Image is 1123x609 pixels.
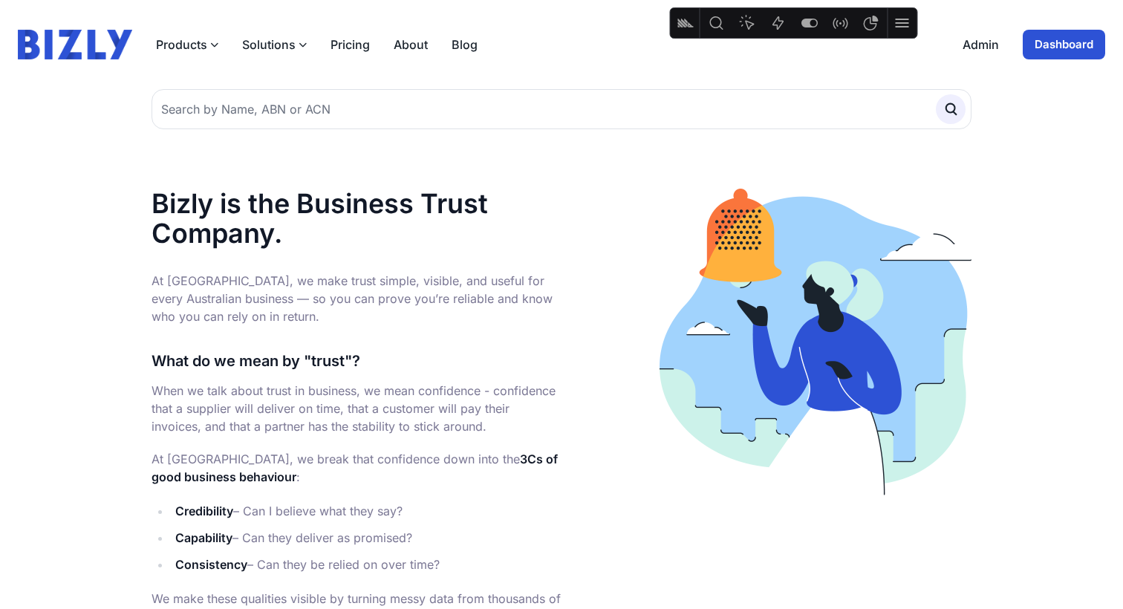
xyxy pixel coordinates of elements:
a: Dashboard [1023,30,1105,59]
a: Admin [963,36,999,53]
strong: 3Cs of good business behaviour [152,452,558,484]
h3: What do we mean by "trust"? [152,349,561,373]
li: – Can they deliver as promised? [171,527,561,548]
a: Blog [452,36,478,53]
button: Products [156,36,218,53]
strong: Capability [175,530,232,545]
strong: Credibility [175,504,233,518]
a: Pricing [331,36,370,53]
a: About [394,36,428,53]
li: – Can I believe what they say? [171,501,561,521]
strong: Consistency [175,557,247,572]
button: Solutions [242,36,307,53]
li: – Can they be relied on over time? [171,554,561,575]
input: Search by Name, ABN or ACN [152,89,971,129]
p: When we talk about trust in business, we mean confidence - confidence that a supplier will delive... [152,382,561,435]
h1: Bizly is the Business Trust Company. [152,189,561,248]
p: At [GEOGRAPHIC_DATA], we make trust simple, visible, and useful for every Australian business — s... [152,272,561,325]
p: At [GEOGRAPHIC_DATA], we break that confidence down into the : [152,450,561,486]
